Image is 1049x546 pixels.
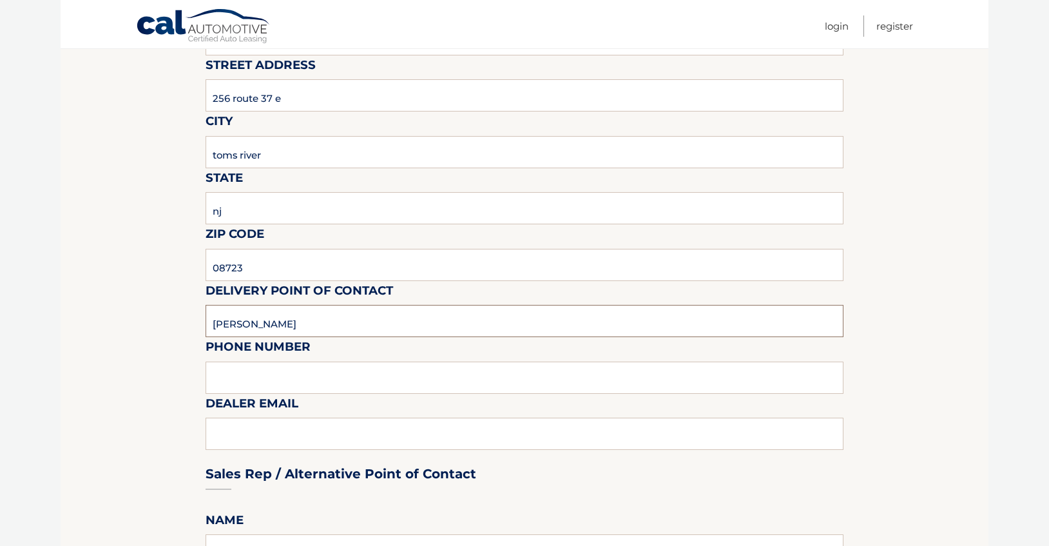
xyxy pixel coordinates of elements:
[876,15,913,37] a: Register
[206,281,393,305] label: Delivery Point of Contact
[206,394,298,418] label: Dealer Email
[825,15,849,37] a: Login
[206,224,264,248] label: Zip Code
[206,168,243,192] label: State
[206,511,244,534] label: Name
[206,466,476,482] h3: Sales Rep / Alternative Point of Contact
[136,8,271,46] a: Cal Automotive
[206,112,233,135] label: City
[206,337,311,361] label: Phone Number
[206,55,316,79] label: Street Address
